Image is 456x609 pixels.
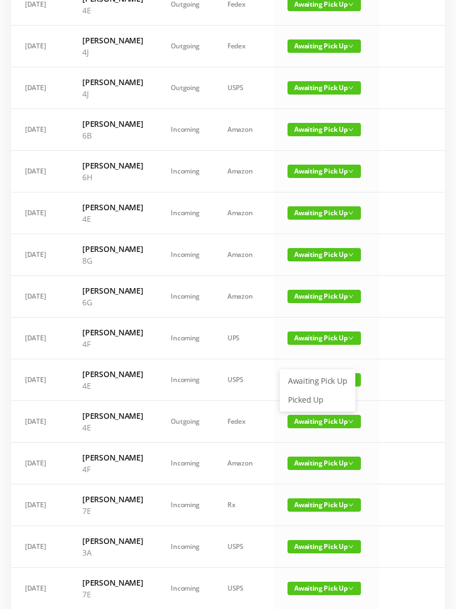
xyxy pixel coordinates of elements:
td: [DATE] [11,192,68,234]
td: Amazon [214,192,274,234]
span: Awaiting Pick Up [288,165,361,178]
td: USPS [214,359,274,401]
p: 6B [82,130,143,141]
td: Incoming [157,151,214,192]
td: [DATE] [11,67,68,109]
td: Outgoing [157,401,214,443]
h6: [PERSON_NAME] [82,535,143,547]
i: icon: down [348,43,354,49]
td: Incoming [157,109,214,151]
p: 7E [82,588,143,600]
span: Awaiting Pick Up [288,248,361,261]
td: Incoming [157,443,214,484]
i: icon: down [348,210,354,216]
i: icon: down [348,335,354,341]
td: Incoming [157,192,214,234]
i: icon: down [348,252,354,258]
p: 4E [82,213,143,225]
h6: [PERSON_NAME] [82,201,143,213]
i: icon: down [348,169,354,174]
p: 6H [82,171,143,183]
i: icon: down [348,586,354,591]
i: icon: down [348,127,354,132]
i: icon: down [348,85,354,91]
h6: [PERSON_NAME] [82,493,143,505]
td: [DATE] [11,151,68,192]
span: Awaiting Pick Up [288,457,361,470]
i: icon: down [348,502,354,508]
h6: [PERSON_NAME] [82,76,143,88]
td: Rx [214,484,274,526]
p: 6G [82,296,143,308]
p: 4E [82,422,143,433]
h6: [PERSON_NAME] [82,118,143,130]
span: Awaiting Pick Up [288,81,361,95]
td: [DATE] [11,526,68,568]
td: Amazon [214,276,274,318]
td: USPS [214,67,274,109]
td: [DATE] [11,234,68,276]
i: icon: down [348,461,354,466]
h6: [PERSON_NAME] [82,34,143,46]
h6: [PERSON_NAME] [82,577,143,588]
td: Amazon [214,151,274,192]
p: 3A [82,547,143,558]
td: [DATE] [11,109,68,151]
td: Fedex [214,26,274,67]
td: USPS [214,526,274,568]
td: [DATE] [11,401,68,443]
td: Outgoing [157,26,214,67]
a: Awaiting Pick Up [281,372,354,390]
h6: [PERSON_NAME] [82,368,143,380]
p: 4F [82,338,143,350]
i: icon: down [348,419,354,424]
p: 8G [82,255,143,266]
p: 7E [82,505,143,517]
p: 4F [82,463,143,475]
p: 4J [82,88,143,100]
span: Awaiting Pick Up [288,123,361,136]
td: Outgoing [157,67,214,109]
td: Incoming [157,276,214,318]
p: 4J [82,46,143,58]
td: Incoming [157,484,214,526]
td: UPS [214,318,274,359]
i: icon: down [348,2,354,7]
i: icon: down [348,544,354,549]
span: Awaiting Pick Up [288,206,361,220]
td: Fedex [214,401,274,443]
td: Incoming [157,318,214,359]
h6: [PERSON_NAME] [82,452,143,463]
h6: [PERSON_NAME] [82,160,143,171]
h6: [PERSON_NAME] [82,326,143,338]
span: Awaiting Pick Up [288,331,361,345]
a: Picked Up [281,391,354,409]
td: [DATE] [11,318,68,359]
span: Awaiting Pick Up [288,39,361,53]
h6: [PERSON_NAME] [82,285,143,296]
h6: [PERSON_NAME] [82,243,143,255]
p: 4E [82,380,143,392]
td: [DATE] [11,484,68,526]
td: Incoming [157,526,214,568]
td: Amazon [214,443,274,484]
span: Awaiting Pick Up [288,582,361,595]
td: [DATE] [11,26,68,67]
span: Awaiting Pick Up [288,415,361,428]
span: Awaiting Pick Up [288,290,361,303]
td: Incoming [157,359,214,401]
span: Awaiting Pick Up [288,540,361,553]
td: [DATE] [11,443,68,484]
td: Amazon [214,234,274,276]
td: [DATE] [11,276,68,318]
td: Incoming [157,234,214,276]
span: Awaiting Pick Up [288,498,361,512]
i: icon: down [348,294,354,299]
td: Amazon [214,109,274,151]
td: [DATE] [11,359,68,401]
h6: [PERSON_NAME] [82,410,143,422]
p: 4E [82,4,143,16]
